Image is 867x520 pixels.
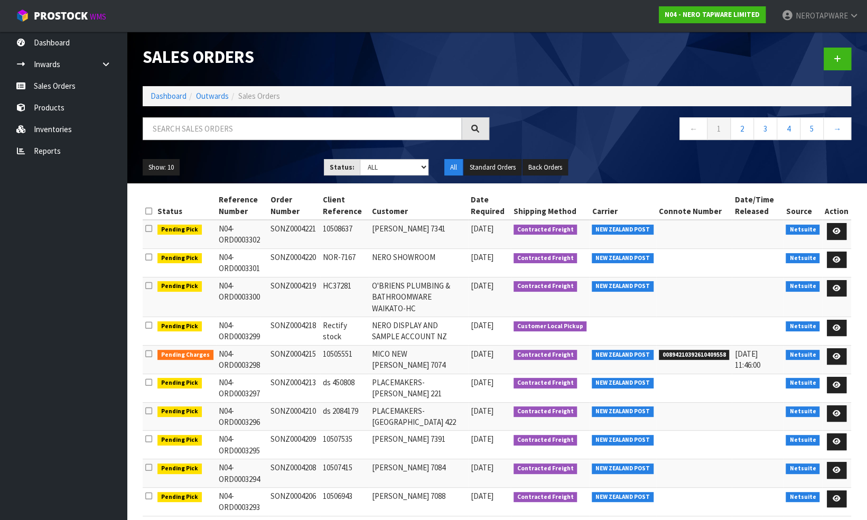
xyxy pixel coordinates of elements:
small: WMS [90,12,106,22]
nav: Page navigation [505,117,852,143]
span: Netsuite [786,406,819,417]
span: Contracted Freight [514,225,577,235]
a: 1 [707,117,731,140]
a: 3 [753,117,777,140]
span: Netsuite [786,225,819,235]
button: Show: 10 [143,159,180,176]
span: Contracted Freight [514,492,577,503]
td: PLACEMAKERS-[PERSON_NAME] 221 [369,374,468,402]
td: N04-ORD0003301 [216,248,268,277]
td: SONZ0004210 [268,402,320,431]
span: [DATE] [471,281,493,291]
span: Contracted Freight [514,350,577,360]
td: N04-ORD0003300 [216,277,268,317]
span: Netsuite [786,350,819,360]
span: Pending Pick [157,463,202,474]
td: SONZ0004213 [268,374,320,402]
th: Action [822,191,851,220]
th: Order Number [268,191,320,220]
td: Rectify stock [320,317,369,345]
td: N04-ORD0003298 [216,345,268,374]
img: cube-alt.png [16,9,29,22]
span: Contracted Freight [514,253,577,264]
span: Netsuite [786,378,819,388]
span: [DATE] [471,224,493,234]
span: Pending Pick [157,321,202,332]
td: 10505551 [320,345,369,374]
span: Sales Orders [238,91,280,101]
th: Source [783,191,822,220]
td: 10506943 [320,488,369,516]
td: ds 450808 [320,374,369,402]
td: PLACEMAKERS-[GEOGRAPHIC_DATA] 422 [369,402,468,431]
td: SONZ0004220 [268,248,320,277]
td: [PERSON_NAME] 7391 [369,431,468,459]
td: [PERSON_NAME] 7088 [369,488,468,516]
span: Pending Pick [157,281,202,292]
span: Netsuite [786,463,819,474]
strong: N04 - NERO TAPWARE LIMITED [665,10,760,19]
span: Contracted Freight [514,435,577,445]
td: NOR-7167 [320,248,369,277]
span: Netsuite [786,321,819,332]
td: O'BRIENS PLUMBING & BATHROOMWARE WAIKATO-HC [369,277,468,317]
a: 2 [730,117,754,140]
a: 4 [777,117,800,140]
span: [DATE] [471,406,493,416]
td: SONZ0004215 [268,345,320,374]
a: Dashboard [151,91,187,101]
span: Netsuite [786,435,819,445]
span: Contracted Freight [514,406,577,417]
td: N04-ORD0003293 [216,488,268,516]
span: NEW ZEALAND POST [592,281,654,292]
span: NEW ZEALAND POST [592,253,654,264]
span: ProStock [34,9,88,23]
td: SONZ0004218 [268,317,320,345]
span: NEW ZEALAND POST [592,435,654,445]
td: HC37281 [320,277,369,317]
td: SONZ0004219 [268,277,320,317]
span: Pending Pick [157,435,202,445]
td: NERO DISPLAY AND SAMPLE ACCOUNT NZ [369,317,468,345]
span: [DATE] 11:46:00 [734,349,760,370]
span: NEW ZEALAND POST [592,378,654,388]
span: Pending Pick [157,253,202,264]
span: NEW ZEALAND POST [592,225,654,235]
span: [DATE] [471,434,493,444]
td: MICO NEW [PERSON_NAME] 7074 [369,345,468,374]
span: Pending Charges [157,350,213,360]
span: [DATE] [471,462,493,472]
td: N04-ORD0003296 [216,402,268,431]
td: N04-ORD0003302 [216,220,268,248]
h1: Sales Orders [143,48,489,67]
th: Carrier [589,191,656,220]
span: Pending Pick [157,225,202,235]
span: Contracted Freight [514,378,577,388]
th: Customer [369,191,468,220]
span: 00894210392610409558 [659,350,730,360]
span: NEW ZEALAND POST [592,406,654,417]
a: ← [679,117,707,140]
th: Date/Time Released [732,191,783,220]
span: [DATE] [471,377,493,387]
td: SONZ0004209 [268,431,320,459]
a: → [823,117,851,140]
td: 10508637 [320,220,369,248]
span: NEW ZEALAND POST [592,463,654,474]
span: [DATE] [471,349,493,359]
span: [DATE] [471,491,493,501]
td: 10507415 [320,459,369,488]
th: Connote Number [656,191,732,220]
td: [PERSON_NAME] 7084 [369,459,468,488]
td: N04-ORD0003299 [216,317,268,345]
span: [DATE] [471,252,493,262]
span: Pending Pick [157,492,202,503]
td: NERO SHOWROOM [369,248,468,277]
span: Pending Pick [157,406,202,417]
span: NEW ZEALAND POST [592,492,654,503]
a: Outwards [196,91,229,101]
td: N04-ORD0003294 [216,459,268,488]
button: Back Orders [523,159,568,176]
th: Status [155,191,216,220]
td: [PERSON_NAME] 7341 [369,220,468,248]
